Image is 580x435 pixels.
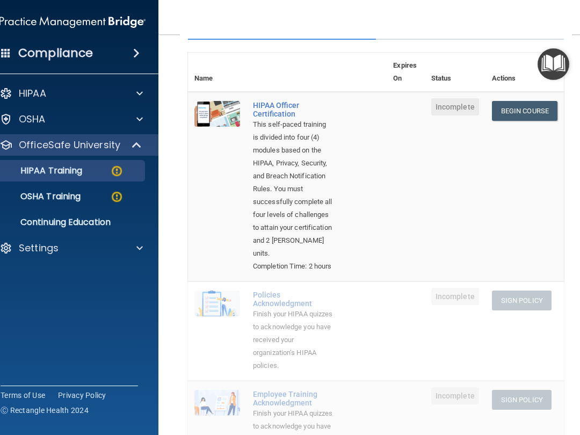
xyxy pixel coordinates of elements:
button: Sign Policy [492,291,552,310]
div: Employee Training Acknowledgment [253,390,333,407]
a: Privacy Policy [58,390,106,401]
p: OfficeSafe University [19,139,120,151]
span: Ⓒ Rectangle Health 2024 [1,405,89,416]
img: warning-circle.0cc9ac19.png [110,164,124,178]
div: Finish your HIPAA quizzes to acknowledge you have received your organization’s HIPAA policies. [253,308,333,372]
th: Status [425,53,485,92]
span: Incomplete [431,288,479,305]
a: Terms of Use [1,390,45,401]
p: HIPAA [19,87,46,100]
div: This self-paced training is divided into four (4) modules based on the HIPAA, Privacy, Security, ... [253,118,333,260]
button: Sign Policy [492,390,552,410]
span: Incomplete [431,387,479,404]
th: Expires On [387,53,424,92]
button: Open Resource Center [538,48,569,80]
th: Actions [485,53,564,92]
img: warning-circle.0cc9ac19.png [110,190,124,204]
th: Name [188,53,247,92]
div: Completion Time: 2 hours [253,260,333,273]
p: OSHA [19,113,46,126]
a: HIPAA Officer Certification [253,101,333,118]
p: Settings [19,242,59,255]
span: Incomplete [431,98,479,115]
h4: Compliance [18,46,93,61]
div: Policies Acknowledgment [253,291,333,308]
a: Begin Course [492,101,557,121]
